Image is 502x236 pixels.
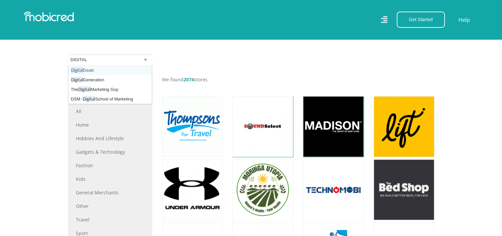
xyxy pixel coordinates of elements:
a: Help [458,16,470,24]
span: 2074 [184,76,194,83]
a: Fashion [76,162,144,169]
a: Home [76,121,144,128]
div: Generation [68,75,152,85]
img: Mobicred [24,12,74,21]
div: DSM - School of Marketing [68,94,152,104]
button: Get Started [397,12,445,28]
span: Digital [71,77,83,83]
a: General Merchants [76,189,144,196]
div: The Marketing Guy [68,85,152,94]
span: Digital [71,67,83,73]
span: Digital [78,86,90,92]
div: Deals [68,65,152,75]
span: Digital [83,96,95,102]
a: Other [76,203,144,210]
a: Hobbies and Lifestyle [76,135,144,142]
input: Search for a store... [71,57,88,63]
a: Gadgets & Technology [76,148,144,155]
a: Kids [76,176,144,182]
p: We found stores [162,76,434,83]
a: Travel [76,216,144,223]
a: All [76,108,144,115]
